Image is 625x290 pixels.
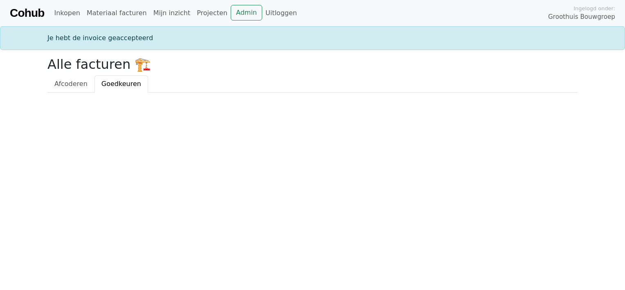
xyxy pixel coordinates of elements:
a: Materiaal facturen [83,5,150,21]
span: Groothuis Bouwgroep [548,12,615,22]
a: Cohub [10,3,44,23]
a: Goedkeuren [94,75,148,93]
h2: Alle facturen 🏗️ [47,57,578,72]
a: Projecten [193,5,231,21]
a: Inkopen [51,5,83,21]
a: Admin [231,5,262,20]
div: Je hebt de invoice geaccepteerd [43,33,582,43]
a: Uitloggen [262,5,300,21]
span: Ingelogd onder: [573,5,615,12]
span: Afcoderen [54,80,88,88]
span: Goedkeuren [101,80,141,88]
a: Mijn inzicht [150,5,194,21]
a: Afcoderen [47,75,94,93]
